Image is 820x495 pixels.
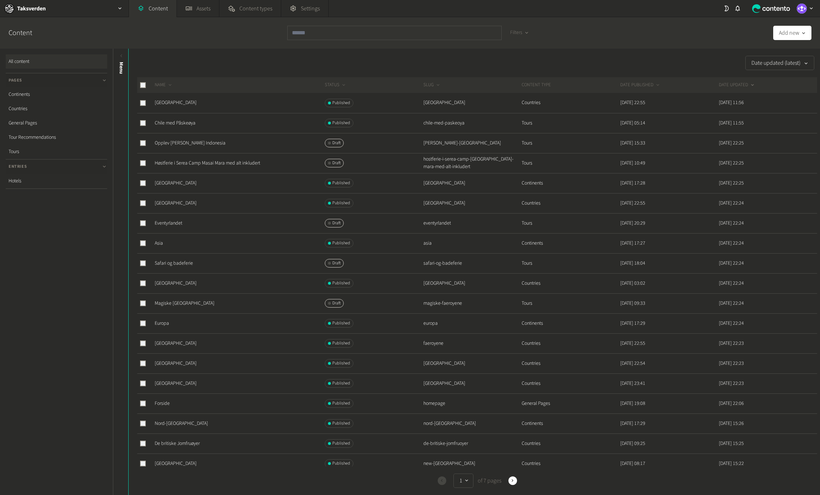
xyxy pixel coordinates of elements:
span: Published [332,380,350,387]
span: Published [332,120,350,126]
img: Taksverden [4,4,14,14]
td: Tours [521,213,620,233]
button: DATE PUBLISHED [620,82,661,89]
span: Published [332,400,350,407]
td: [GEOGRAPHIC_DATA] [423,93,522,113]
td: [GEOGRAPHIC_DATA] [423,193,522,213]
time: [DATE] 17:28 [620,180,645,187]
span: Content types [239,4,272,13]
td: Countries [521,454,620,474]
td: Countries [521,333,620,353]
span: Published [332,360,350,367]
span: Published [332,200,350,206]
td: Countries [521,353,620,373]
span: Draft [332,260,341,266]
td: Continents [521,173,620,193]
time: [DATE] 23:41 [620,380,645,387]
time: [DATE] 18:04 [620,260,645,267]
span: Published [332,440,350,447]
span: Published [332,240,350,246]
a: Asia [155,240,163,247]
a: Høstferie i Serea Camp Masai Mara med alt inkludert [155,160,260,167]
time: [DATE] 22:06 [719,400,744,407]
a: Nord-[GEOGRAPHIC_DATA] [155,420,208,427]
time: [DATE] 15:25 [719,440,744,447]
time: [DATE] 22:55 [620,200,645,207]
time: [DATE] 05:14 [620,119,645,127]
td: Countries [521,433,620,454]
time: [DATE] 22:24 [719,200,744,207]
a: Continents [6,87,107,102]
button: 1 [453,474,473,488]
time: [DATE] 22:24 [719,320,744,327]
time: [DATE] 03:02 [620,280,645,287]
time: [DATE] 15:33 [620,139,645,147]
td: [GEOGRAPHIC_DATA] [423,273,522,293]
span: Entries [9,163,27,170]
time: [DATE] 22:55 [620,99,645,106]
button: DATE UPDATED [719,82,755,89]
button: Add new [773,26,811,40]
td: europa [423,313,522,333]
button: Date updated (latest) [745,56,814,70]
h2: Content [9,28,49,38]
span: Pages [9,77,22,84]
td: Tours [521,293,620,313]
a: [GEOGRAPHIC_DATA] [155,340,197,347]
a: Hotels [6,174,107,188]
time: [DATE] 17:27 [620,240,645,247]
td: Continents [521,233,620,253]
a: Countries [6,102,107,116]
td: safari-og-badeferie [423,253,522,273]
a: [GEOGRAPHIC_DATA] [155,280,197,287]
img: Eirik Kyrkjeeide [797,4,807,14]
span: of 7 pages [476,476,501,485]
time: [DATE] 08:17 [620,460,645,467]
span: Published [332,420,350,427]
td: Tours [521,113,620,133]
time: [DATE] 11:56 [719,99,744,106]
time: [DATE] 22:24 [719,260,744,267]
a: Europa [155,320,169,327]
a: [GEOGRAPHIC_DATA] [155,380,197,387]
time: [DATE] 22:24 [719,220,744,227]
td: chile-med-paskeoya [423,113,522,133]
td: [GEOGRAPHIC_DATA] [423,173,522,193]
time: [DATE] 19:08 [620,400,645,407]
button: SLUG [423,82,441,89]
td: magiske-faeroyene [423,293,522,313]
td: asia [423,233,522,253]
time: [DATE] 22:24 [719,240,744,247]
td: Continents [521,413,620,433]
time: [DATE] 09:25 [620,440,645,447]
time: [DATE] 22:25 [719,139,744,147]
td: [GEOGRAPHIC_DATA] [423,353,522,373]
time: [DATE] 22:25 [719,160,744,167]
td: hostferie-i-serea-camp-[GEOGRAPHIC_DATA]-mara-med-alt-inkludert [423,153,522,173]
td: Tours [521,133,620,153]
a: Opplev [PERSON_NAME] Indonesia [155,139,225,147]
a: Forside [155,400,170,407]
td: Continents [521,313,620,333]
span: Settings [301,4,320,13]
time: [DATE] 22:25 [719,180,744,187]
td: Tours [521,253,620,273]
a: [GEOGRAPHIC_DATA] [155,460,197,467]
span: Published [332,340,350,347]
td: new-[GEOGRAPHIC_DATA] [423,454,522,474]
td: Tours [521,153,620,173]
span: Published [332,320,350,327]
span: Draft [332,140,341,146]
td: eventyrlandet [423,213,522,233]
span: Menu [118,62,125,74]
button: Filters [505,26,535,40]
time: [DATE] 22:23 [719,340,744,347]
time: [DATE] 22:54 [620,360,645,367]
a: [GEOGRAPHIC_DATA] [155,180,197,187]
td: Countries [521,273,620,293]
h2: Taksverden [17,4,46,13]
a: De britiske Jomfruøyer [155,440,200,447]
time: [DATE] 22:23 [719,380,744,387]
